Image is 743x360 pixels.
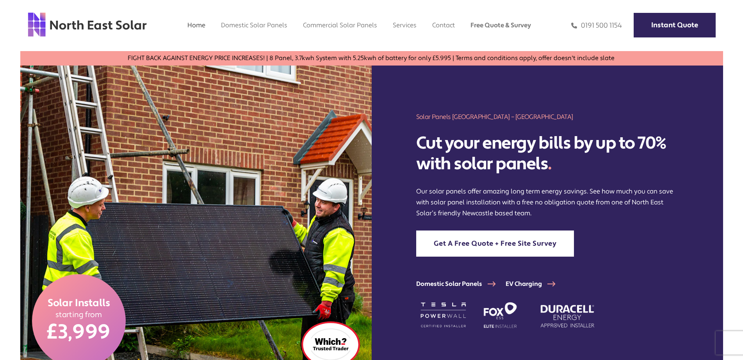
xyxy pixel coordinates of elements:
[548,153,552,175] span: .
[47,319,110,345] span: £3,999
[55,310,102,319] span: starting from
[416,280,506,288] a: Domestic Solar Panels
[303,21,377,29] a: Commercial Solar Panels
[506,280,565,288] a: EV Charging
[27,12,147,37] img: north east solar logo
[634,13,716,37] a: Instant Quote
[416,231,574,257] a: Get A Free Quote + Free Site Survey
[221,21,287,29] a: Domestic Solar Panels
[416,186,679,219] p: Our solar panels offer amazing long term energy savings. See how much you can save with solar pan...
[571,21,622,30] a: 0191 500 1154
[571,21,577,30] img: phone icon
[416,112,679,121] h1: Solar Panels [GEOGRAPHIC_DATA] – [GEOGRAPHIC_DATA]
[393,21,417,29] a: Services
[416,133,679,174] h2: Cut your energy bills by up to 70% with solar panels
[432,21,455,29] a: Contact
[187,21,205,29] a: Home
[470,21,531,29] a: Free Quote & Survey
[48,297,110,310] span: Solar Installs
